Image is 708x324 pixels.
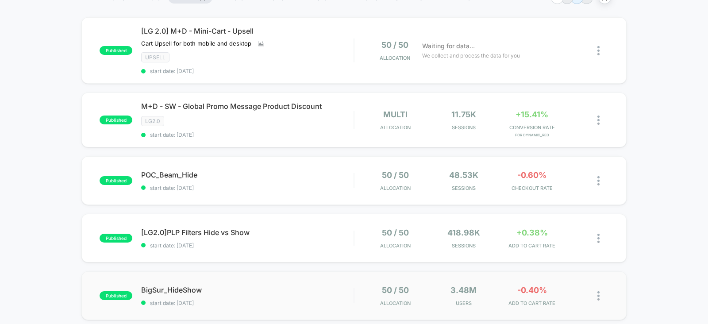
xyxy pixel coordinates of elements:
span: 50 / 50 [382,228,409,237]
span: published [100,176,132,185]
span: 3.48M [450,285,477,295]
img: close [597,291,600,301]
span: Sessions [431,243,496,249]
span: 50 / 50 [381,40,408,50]
img: close [597,46,600,55]
span: Sessions [431,124,496,131]
span: Upsell [141,52,169,62]
span: CONVERSION RATE [500,124,564,131]
span: Allocation [380,243,411,249]
span: published [100,234,132,243]
span: start date: [DATE] [141,185,354,191]
span: ADD TO CART RATE [500,300,564,306]
span: start date: [DATE] [141,242,354,249]
span: 48.53k [449,170,478,180]
span: start date: [DATE] [141,131,354,138]
span: published [100,46,132,55]
span: Cart Upsell for both mobile and desktop [141,40,251,47]
img: close [597,116,600,125]
span: 11.75k [451,110,476,119]
span: start date: [DATE] [141,68,354,74]
span: Users [431,300,496,306]
span: 50 / 50 [382,170,409,180]
span: Waiting for data... [422,41,475,51]
span: CHECKOUT RATE [500,185,564,191]
span: Allocation [380,185,411,191]
img: close [597,176,600,185]
span: 50 / 50 [382,285,409,295]
span: We collect and process the data for you [422,51,520,60]
span: Allocation [380,124,411,131]
span: [LG 2.0] M+D - Mini-Cart - Upsell [141,27,354,35]
span: 418.98k [447,228,480,237]
span: BigSur_HideShow [141,285,354,294]
span: LG2.0 [141,116,164,126]
span: for Dynamic_Red [500,133,564,137]
span: M+D - SW - Global Promo Message Product Discount [141,102,354,111]
span: Allocation [380,55,410,61]
span: start date: [DATE] [141,300,354,306]
span: published [100,291,132,300]
span: multi [383,110,408,119]
span: +0.38% [516,228,548,237]
span: [LG2.0]PLP Filters Hide vs Show [141,228,354,237]
span: ADD TO CART RATE [500,243,564,249]
img: close [597,234,600,243]
span: Allocation [380,300,411,306]
span: POC_Beam_Hide [141,170,354,179]
span: Sessions [431,185,496,191]
span: published [100,116,132,124]
span: -0.60% [517,170,546,180]
span: -0.40% [517,285,547,295]
span: +15.41% [516,110,548,119]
